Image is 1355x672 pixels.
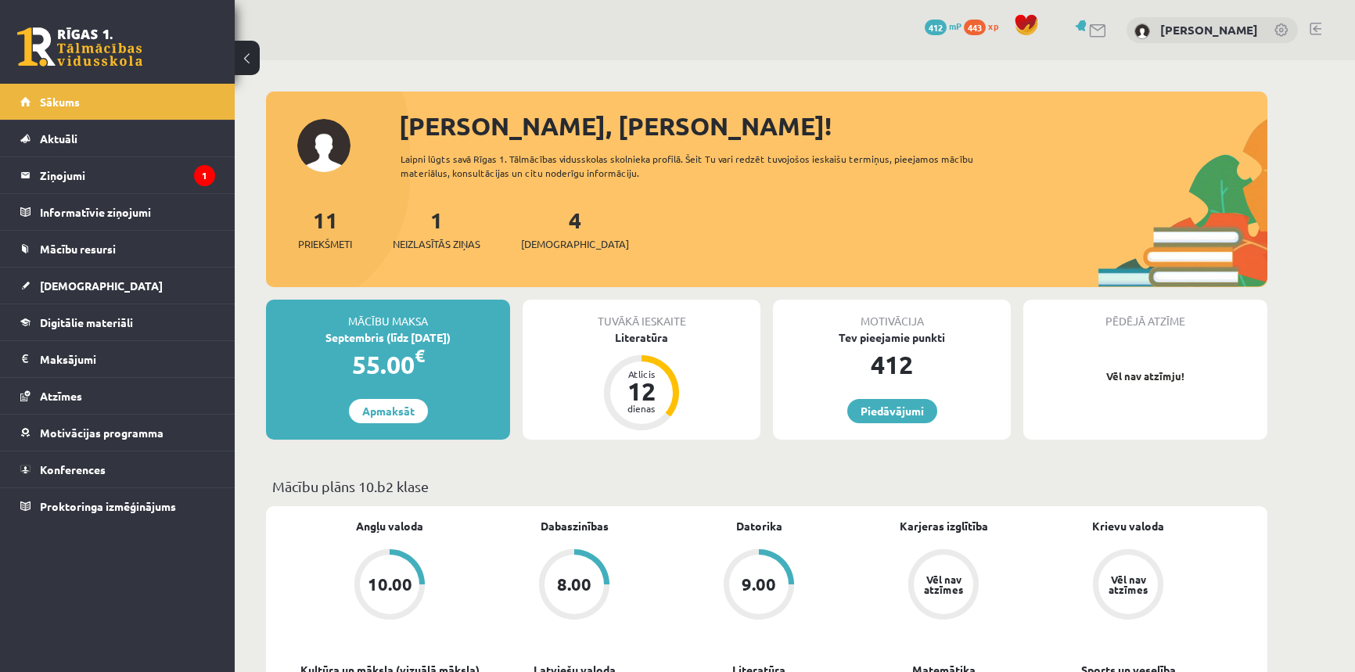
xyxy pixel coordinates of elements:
[17,27,142,66] a: Rīgas 1. Tālmācības vidusskola
[194,165,215,186] i: 1
[988,20,998,32] span: xp
[40,279,163,293] span: [DEMOGRAPHIC_DATA]
[773,300,1011,329] div: Motivācija
[40,194,215,230] legend: Informatīvie ziņojumi
[618,379,665,404] div: 12
[523,300,760,329] div: Tuvākā ieskaite
[40,389,82,403] span: Atzīmes
[618,369,665,379] div: Atlicis
[736,518,782,534] a: Datorika
[20,488,215,524] a: Proktoringa izmēģinājums
[40,157,215,193] legend: Ziņojumi
[266,329,510,346] div: Septembris (līdz [DATE])
[40,315,133,329] span: Digitālie materiāli
[40,131,77,146] span: Aktuāli
[393,206,480,252] a: 1Neizlasītās ziņas
[925,20,961,32] a: 412 mP
[393,236,480,252] span: Neizlasītās ziņas
[40,341,215,377] legend: Maksājumi
[521,206,629,252] a: 4[DEMOGRAPHIC_DATA]
[541,518,609,534] a: Dabaszinības
[40,242,116,256] span: Mācību resursi
[1031,368,1260,384] p: Vēl nav atzīmju!
[20,194,215,230] a: Informatīvie ziņojumi
[368,576,412,593] div: 10.00
[20,268,215,304] a: [DEMOGRAPHIC_DATA]
[20,231,215,267] a: Mācību resursi
[349,399,428,423] a: Apmaksāt
[523,329,760,433] a: Literatūra Atlicis 12 dienas
[482,549,667,623] a: 8.00
[1106,574,1150,595] div: Vēl nav atzīmes
[521,236,629,252] span: [DEMOGRAPHIC_DATA]
[1023,300,1267,329] div: Pēdējā atzīme
[20,304,215,340] a: Digitālie materiāli
[847,399,937,423] a: Piedāvājumi
[399,107,1267,145] div: [PERSON_NAME], [PERSON_NAME]!
[1092,518,1164,534] a: Krievu valoda
[20,341,215,377] a: Maksājumi
[401,152,1001,180] div: Laipni lūgts savā Rīgas 1. Tālmācības vidusskolas skolnieka profilā. Šeit Tu vari redzēt tuvojošo...
[964,20,986,35] span: 443
[40,426,164,440] span: Motivācijas programma
[1036,549,1220,623] a: Vēl nav atzīmes
[773,346,1011,383] div: 412
[298,236,352,252] span: Priekšmeti
[925,20,947,35] span: 412
[20,157,215,193] a: Ziņojumi1
[851,549,1036,623] a: Vēl nav atzīmes
[297,549,482,623] a: 10.00
[964,20,1006,32] a: 443 xp
[356,518,423,534] a: Angļu valoda
[20,120,215,156] a: Aktuāli
[266,346,510,383] div: 55.00
[40,499,176,513] span: Proktoringa izmēģinājums
[523,329,760,346] div: Literatūra
[618,404,665,413] div: dienas
[1160,22,1258,38] a: [PERSON_NAME]
[266,300,510,329] div: Mācību maksa
[40,95,80,109] span: Sākums
[20,378,215,414] a: Atzīmes
[900,518,988,534] a: Karjeras izglītība
[415,344,425,367] span: €
[20,451,215,487] a: Konferences
[667,549,851,623] a: 9.00
[20,415,215,451] a: Motivācijas programma
[949,20,961,32] span: mP
[742,576,776,593] div: 9.00
[557,576,591,593] div: 8.00
[922,574,965,595] div: Vēl nav atzīmes
[773,329,1011,346] div: Tev pieejamie punkti
[272,476,1261,497] p: Mācību plāns 10.b2 klase
[20,84,215,120] a: Sākums
[298,206,352,252] a: 11Priekšmeti
[1134,23,1150,39] img: Ingus Riciks
[40,462,106,476] span: Konferences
